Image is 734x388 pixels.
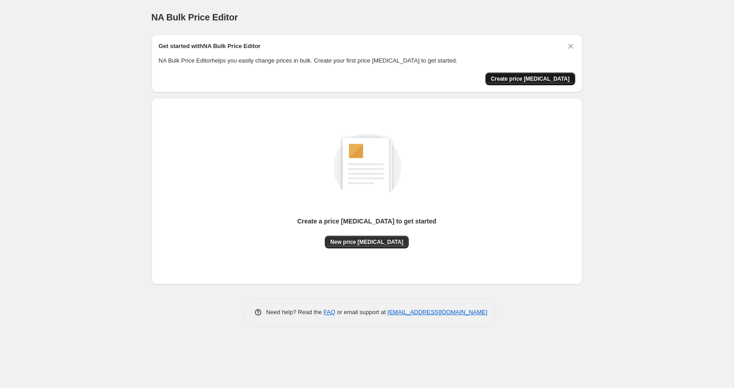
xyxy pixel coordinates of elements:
p: Create a price [MEDICAL_DATA] to get started [297,217,436,226]
a: FAQ [323,309,335,315]
span: NA Bulk Price Editor [152,12,238,22]
span: New price [MEDICAL_DATA] [330,238,403,246]
h2: Get started with NA Bulk Price Editor [159,42,261,51]
p: NA Bulk Price Editor helps you easily change prices in bulk. Create your first price [MEDICAL_DAT... [159,56,575,65]
button: New price [MEDICAL_DATA] [325,236,409,248]
button: Create price change job [485,73,575,85]
span: Create price [MEDICAL_DATA] [491,75,570,82]
span: or email support at [335,309,387,315]
a: [EMAIL_ADDRESS][DOMAIN_NAME] [387,309,487,315]
span: Need help? Read the [266,309,324,315]
button: Dismiss card [566,42,575,51]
